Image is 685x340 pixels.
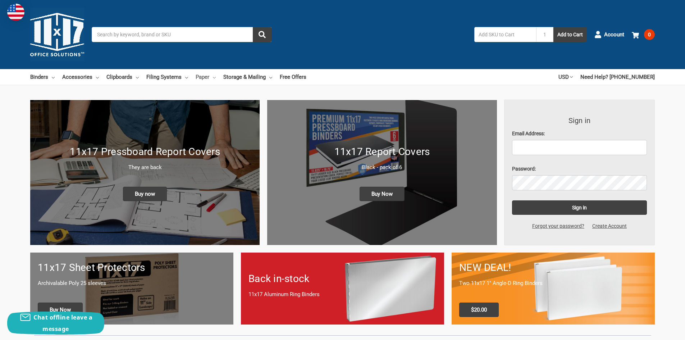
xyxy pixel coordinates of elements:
[459,303,499,317] span: $20.00
[241,253,444,324] a: Back in-stock 11x17 Aluminum Ring Binders
[626,321,685,340] iframe: Google Customer Reviews
[558,69,573,85] a: USD
[123,187,167,201] span: Buy now
[30,100,260,245] img: New 11x17 Pressboard Binders
[248,290,437,299] p: 11x17 Aluminum Ring Binders
[7,4,24,21] img: duty and tax information for United States
[512,115,647,126] h3: Sign in
[459,279,647,287] p: Two 11x17 1" Angle-D Ring Binders
[632,25,655,44] a: 0
[33,313,92,333] span: Chat offline leave a message
[512,165,647,173] label: Password:
[30,253,233,324] a: 11x17 sheet protectors 11x17 Sheet Protectors Archivalable Poly 25 sleeves Buy Now
[452,253,655,324] a: 11x17 Binder 2-pack only $20.00 NEW DEAL! Two 11x17 1" Angle-D Ring Binders $20.00
[106,69,139,85] a: Clipboards
[275,144,489,159] h1: 11x17 Report Covers
[280,69,306,85] a: Free Offers
[604,31,624,39] span: Account
[38,260,226,275] h1: 11x17 Sheet Protectors
[223,69,272,85] a: Storage & Mailing
[528,222,588,230] a: Forgot your password?
[553,27,587,42] button: Add to Cart
[30,100,260,245] a: New 11x17 Pressboard Binders 11x17 Pressboard Report Covers They are back Buy now
[267,100,497,245] img: 11x17 Report Covers
[580,69,655,85] a: Need Help? [PHONE_NUMBER]
[459,260,647,275] h1: NEW DEAL!
[7,312,104,335] button: Chat offline leave a message
[92,27,271,42] input: Search by keyword, brand or SKU
[62,69,99,85] a: Accessories
[30,69,55,85] a: Binders
[196,69,216,85] a: Paper
[512,130,647,137] label: Email Address:
[360,187,405,201] span: Buy Now
[38,144,252,159] h1: 11x17 Pressboard Report Covers
[38,303,83,317] span: Buy Now
[30,8,84,62] img: 11x17.com
[474,27,536,42] input: Add SKU to Cart
[588,222,631,230] a: Create Account
[38,163,252,172] p: They are back
[267,100,497,245] a: 11x17 Report Covers 11x17 Report Covers Black - pack of 6 Buy Now
[275,163,489,172] p: Black - pack of 6
[512,200,647,215] input: Sign in
[594,25,624,44] a: Account
[38,279,226,287] p: Archivalable Poly 25 sleeves
[248,271,437,286] h1: Back in-stock
[146,69,188,85] a: Filing Systems
[644,29,655,40] span: 0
